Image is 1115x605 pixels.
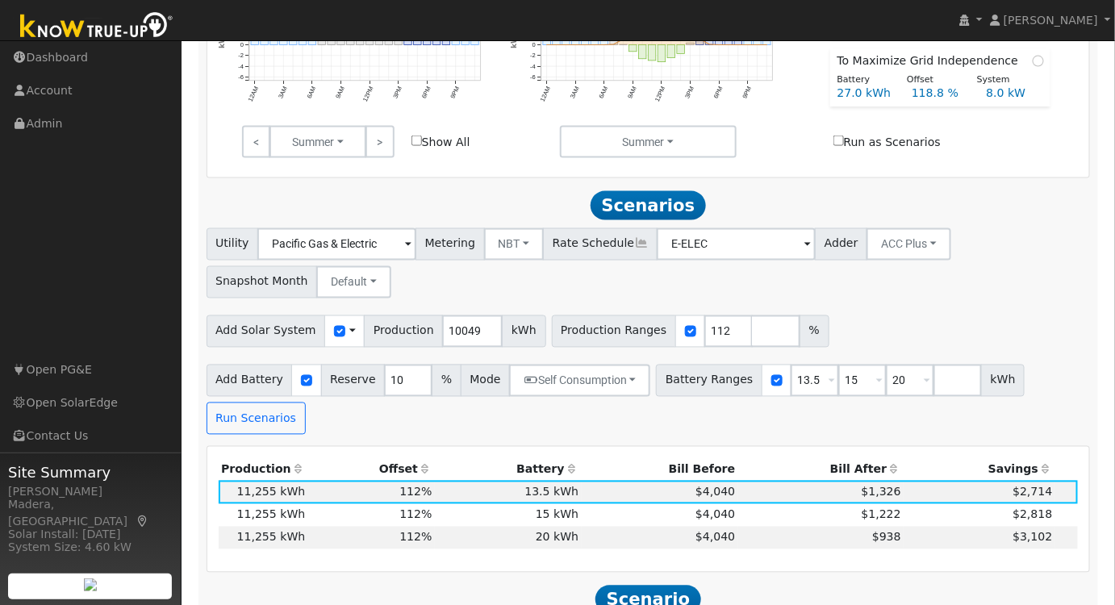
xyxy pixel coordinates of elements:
[988,463,1038,476] span: Savings
[695,486,735,499] span: $4,040
[347,39,355,45] rect: onclick=""
[269,126,366,158] button: Summer
[432,365,461,397] span: %
[361,86,375,103] text: 12PM
[978,85,1052,102] div: 8.0 kW
[414,27,422,45] rect: onclick=""
[261,38,269,44] rect: onclick=""
[257,228,416,261] input: Select a Utility
[399,531,432,544] span: 112%
[242,126,270,158] a: <
[639,45,647,59] rect: onclick=""
[399,508,432,521] span: 112%
[453,29,461,45] rect: onclick=""
[290,40,298,45] rect: onclick=""
[318,40,326,45] rect: onclick=""
[386,34,394,45] rect: onclick=""
[684,86,696,100] text: 3PM
[484,228,545,261] button: NBT
[8,461,173,483] span: Site Summary
[509,365,650,397] button: Self Consumption
[435,481,582,503] td: 13.5 kWh
[399,486,432,499] span: 112%
[219,504,308,527] td: 11,255 kWh
[766,44,769,46] circle: onclick=""
[582,458,738,481] th: Bill Before
[1004,14,1098,27] span: [PERSON_NAME]
[1013,486,1052,499] span: $2,714
[207,403,306,435] button: Run Scenarios
[12,9,182,45] img: Know True-Up
[472,35,480,45] rect: onclick=""
[837,52,1025,69] span: To Maximize Grid Independence
[539,86,553,103] text: 12AM
[462,32,470,45] rect: onclick=""
[218,31,226,49] text: kWh
[594,44,596,46] circle: onclick=""
[424,27,432,45] rect: onclick=""
[719,44,721,46] circle: onclick=""
[867,228,951,261] button: ACC Plus
[449,86,461,100] text: 9PM
[747,44,750,46] circle: onclick=""
[591,191,706,220] span: Scenarios
[435,458,582,481] th: Battery
[376,36,384,45] rect: onclick=""
[8,539,173,556] div: System Size: 4.60 kW
[530,73,536,81] text: -6
[443,29,451,45] rect: onclick=""
[707,27,715,45] rect: onclick=""
[435,527,582,549] td: 20 kWh
[565,44,567,46] circle: onclick=""
[545,44,548,46] circle: onclick=""
[306,86,318,100] text: 6AM
[435,504,582,527] td: 15 kWh
[562,39,570,45] rect: onclick=""
[219,527,308,549] td: 11,255 kWh
[136,515,150,528] a: Map
[598,86,610,100] text: 6AM
[207,228,259,261] span: Utility
[611,40,619,44] rect: onclick=""
[395,31,403,44] rect: onclick=""
[461,365,510,397] span: Mode
[280,40,288,45] rect: onclick=""
[366,38,374,45] rect: onclick=""
[308,39,316,45] rect: onclick=""
[613,44,616,46] circle: onclick=""
[411,136,422,146] input: Show All
[601,39,609,45] rect: onclick=""
[833,134,941,151] label: Run as Scenarios
[238,52,244,60] text: -2
[411,134,470,151] label: Show All
[270,39,278,45] rect: onclick=""
[572,40,580,45] rect: onclick=""
[1013,508,1052,521] span: $2,818
[240,41,243,48] text: 0
[968,73,1038,87] div: System
[299,39,307,45] rect: onclick=""
[335,86,347,100] text: 9AM
[713,86,725,100] text: 6PM
[219,458,308,481] th: Production
[709,44,712,46] circle: onclick=""
[569,86,581,100] text: 3AM
[8,483,173,500] div: [PERSON_NAME]
[530,52,536,60] text: -2
[530,63,536,70] text: -4
[543,37,551,45] rect: onclick=""
[697,34,705,45] rect: onclick=""
[8,496,173,530] div: Madera, [GEOGRAPHIC_DATA]
[207,266,318,298] span: Snapshot Month
[764,35,772,45] rect: onclick=""
[392,86,404,100] text: 3PM
[277,86,289,100] text: 3AM
[629,45,637,52] rect: onclick=""
[800,315,829,348] span: %
[603,44,606,46] circle: onclick=""
[742,86,754,100] text: 9PM
[207,315,326,348] span: Add Solar System
[695,508,735,521] span: $4,040
[872,531,901,544] span: $938
[738,458,904,481] th: Bill After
